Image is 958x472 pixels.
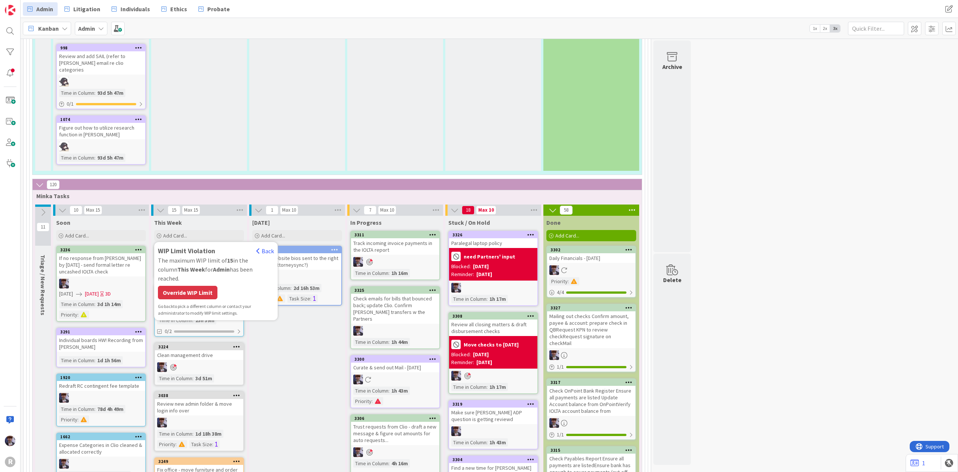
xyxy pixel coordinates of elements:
[57,123,145,139] div: Figure out how to utilize research function in [PERSON_NAME]
[488,438,508,447] div: 1h 43m
[105,290,111,298] div: 3D
[155,362,243,372] div: ML
[451,383,486,391] div: Time in Column
[354,357,439,362] div: 3300
[253,246,341,270] div: 2965Ensure website bios sent to the right person (Attorneysync?)
[449,313,537,336] div: 3308Review all closing matters & draft disbursement checks
[170,4,187,13] span: Ethics
[38,24,59,33] span: Kanban
[547,430,635,439] div: 1/1
[546,219,561,226] span: Done
[351,422,439,445] div: Trust requests from Clio - draft a new message & figure out amounts for auto requests...
[73,4,100,13] span: Litigation
[59,405,94,413] div: Time in Column
[488,383,508,391] div: 1h 17m
[157,2,192,16] a: Ethics
[207,4,230,13] span: Probate
[372,397,373,405] span: :
[193,430,223,438] div: 1d 18h 38m
[60,247,145,252] div: 3236
[57,77,145,87] div: KN
[57,393,145,403] div: ML
[168,206,180,215] span: 15
[663,275,681,284] div: Delete
[451,438,486,447] div: Time in Column
[353,447,363,457] img: ML
[57,459,145,469] div: ML
[253,272,341,282] div: ML
[57,142,145,151] div: KN
[478,208,494,212] div: Max 10
[157,362,167,372] img: ML
[95,300,123,308] div: 3d 1h 14m
[94,89,95,97] span: :
[351,375,439,384] div: ML
[830,25,840,32] span: 3x
[547,246,635,253] div: 3302
[158,303,274,317] div: to pick a different column or contact your administrator to modify WIP limit settings.
[449,313,537,320] div: 3308
[353,387,388,395] div: Time in Column
[448,219,490,226] span: Stuck / On Hold
[155,392,243,415] div: 3038Review new admin folder & move login info over
[449,238,537,248] div: Paralegal laptop policy
[158,256,274,283] div: The maximum WIP limit of in the column for has been reached.
[57,329,145,335] div: 3291
[449,371,537,381] div: ML
[189,440,212,448] div: Task Size
[192,430,193,438] span: :
[473,263,489,270] div: [DATE]
[56,219,70,226] span: Soon
[59,77,69,87] img: KN
[547,379,635,386] div: 3317
[57,246,145,253] div: 3236
[310,294,311,303] span: :
[555,232,579,239] span: Add Card...
[449,408,537,424] div: Make sure [PERSON_NAME] ADP question is getting reviewd
[95,89,125,97] div: 93d 5h 47m
[77,415,79,424] span: :
[550,305,635,311] div: 3327
[451,263,471,270] div: Blocked:
[390,459,410,468] div: 4h 16m
[57,381,145,391] div: Redraft RC contingent fee template
[353,338,388,346] div: Time in Column
[193,316,216,324] div: 23h 39m
[39,255,47,315] span: Triage / New Requests
[351,232,439,238] div: 3311
[388,387,390,395] span: :
[820,25,830,32] span: 2x
[449,232,537,238] div: 3326
[547,362,635,372] div: 1/1
[351,287,439,294] div: 3325
[560,206,573,215] span: 58
[547,265,635,275] div: ML
[547,386,635,416] div: Check OnPoint Bank Register Ensure all payments are listed Update Account balance from OnPointVer...
[451,426,461,436] img: ML
[353,269,388,277] div: Time in Column
[910,459,925,468] a: 1
[155,344,243,350] div: 3224
[256,247,341,252] div: 2965
[154,219,182,226] span: This Week
[163,232,187,239] span: Add Card...
[94,356,95,364] span: :
[550,247,635,252] div: 3302
[213,266,230,273] b: Admin
[158,303,173,309] span: Go back
[351,257,439,267] div: ML
[65,232,89,239] span: Add Card...
[86,208,100,212] div: Max 15
[451,371,461,381] img: ML
[488,295,508,303] div: 1h 17m
[290,284,292,292] span: :
[37,223,49,232] span: 11
[476,270,492,278] div: [DATE]
[550,380,635,385] div: 3317
[158,246,274,256] div: WIP Limit Violation
[364,206,376,215] span: 7
[57,45,145,51] div: 998
[57,374,145,381] div: 1920
[57,433,145,440] div: 1662
[449,456,537,463] div: 3304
